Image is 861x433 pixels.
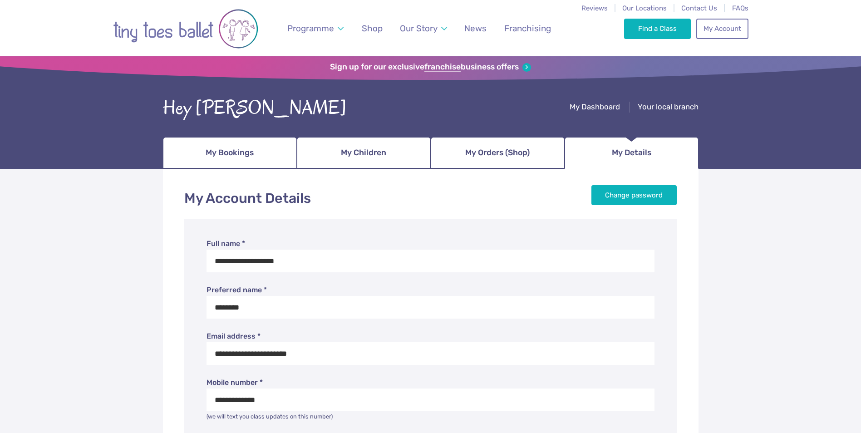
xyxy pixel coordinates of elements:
[424,62,461,72] strong: franchise
[500,18,555,39] a: Franchising
[207,285,655,295] label: Preferred name *
[341,145,386,161] span: My Children
[362,23,383,34] span: Shop
[570,102,620,111] span: My Dashboard
[113,6,258,52] img: tiny toes ballet
[591,185,677,205] a: Change password
[330,62,531,72] a: Sign up for our exclusivefranchisebusiness offers
[624,19,691,39] a: Find a Class
[696,19,748,39] a: My Account
[431,137,565,169] a: My Orders (Shop)
[395,18,451,39] a: Our Story
[681,4,717,12] a: Contact Us
[638,102,699,111] span: Your local branch
[732,4,748,12] a: FAQs
[207,413,333,420] small: (we will text you class updates on this number)
[565,137,699,169] a: My Details
[163,94,347,122] div: Hey [PERSON_NAME]
[465,145,530,161] span: My Orders (Shop)
[581,4,608,12] a: Reviews
[287,23,334,34] span: Programme
[638,102,699,113] a: Your local branch
[207,331,655,341] label: Email address *
[612,145,651,161] span: My Details
[400,23,438,34] span: Our Story
[184,189,677,208] h1: My Account Details
[207,239,655,249] label: Full name *
[163,137,297,169] a: My Bookings
[504,23,551,34] span: Franchising
[297,137,431,169] a: My Children
[622,4,667,12] a: Our Locations
[283,18,348,39] a: Programme
[570,102,620,113] a: My Dashboard
[464,23,487,34] span: News
[206,145,254,161] span: My Bookings
[357,18,387,39] a: Shop
[460,18,491,39] a: News
[207,378,655,388] label: Mobile number *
